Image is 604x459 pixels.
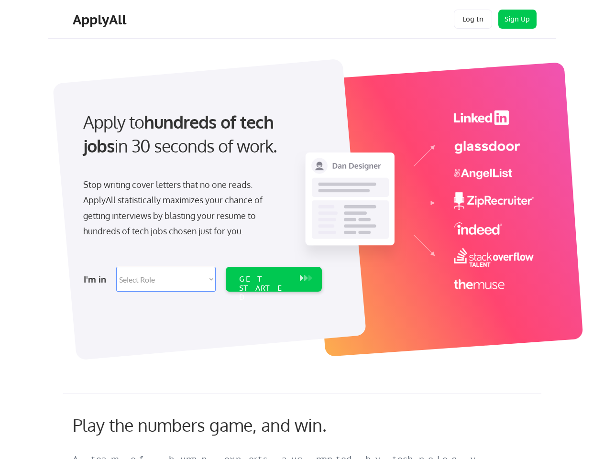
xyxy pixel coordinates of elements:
strong: hundreds of tech jobs [83,111,278,156]
div: Apply to in 30 seconds of work. [83,110,318,158]
div: GET STARTED [239,274,290,302]
div: I'm in [84,272,110,287]
button: Log In [454,10,492,29]
button: Sign Up [498,10,537,29]
div: ApplyAll [73,11,129,28]
div: Play the numbers game, and win. [73,415,369,435]
div: Stop writing cover letters that no one reads. ApplyAll statistically maximizes your chance of get... [83,177,280,239]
